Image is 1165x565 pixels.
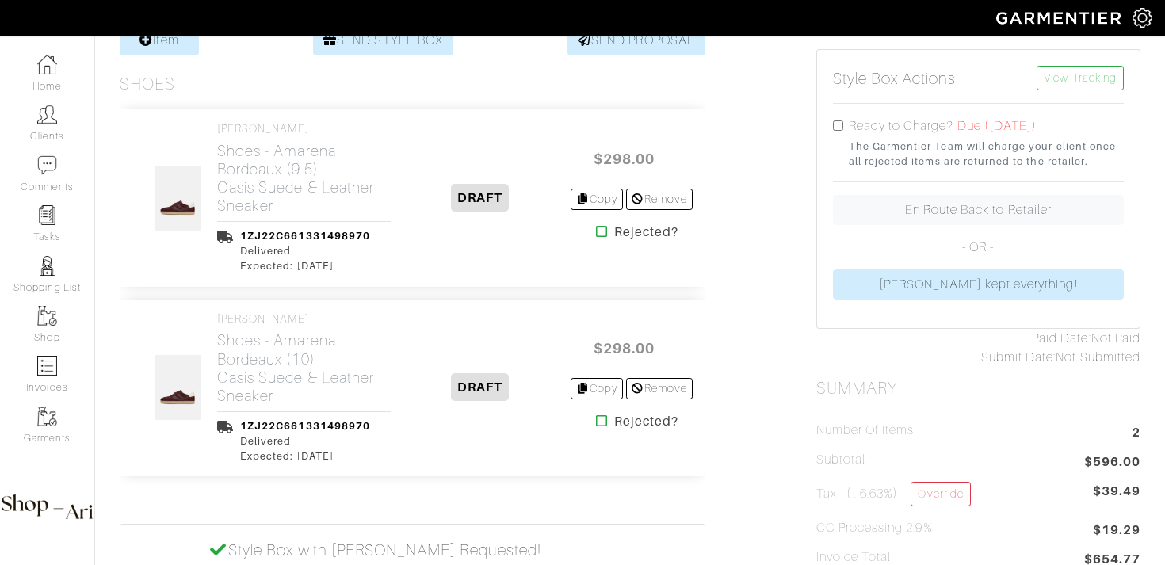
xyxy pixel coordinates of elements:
[816,379,1140,399] h2: Summary
[37,155,57,175] img: comment-icon-a0a6a9ef722e966f86d9cbdc48e553b5cf19dbc54f86b18d962a5391bc8f6eb6.png
[240,449,370,464] div: Expected: [DATE]
[1032,331,1091,345] span: Paid Date:
[451,373,509,401] span: DRAFT
[1093,482,1140,501] span: $39.49
[626,378,692,399] a: Remove
[567,25,705,55] a: SEND PROPOSAL
[1084,452,1140,474] span: $596.00
[240,433,370,449] div: Delivered
[217,122,391,215] a: [PERSON_NAME] Shoes - Amarena Bordeaux (9.5)Oasis Suede & Leather Sneaker
[240,258,370,273] div: Expected: [DATE]
[957,119,1037,133] span: Due ([DATE])
[154,165,202,231] img: yqucHzDEbL2YryhiUXWzedi4
[1132,423,1140,445] span: 2
[451,184,509,212] span: DRAFT
[816,452,865,468] h5: Subtotal
[217,331,391,404] h2: Shoes - Amarena Bordeaux (10) Oasis Suede & Leather Sneaker
[816,521,933,536] h5: CC Processing 2.9%
[217,312,391,326] h4: [PERSON_NAME]
[1037,66,1124,90] a: View Tracking
[816,482,971,506] h5: Tax ( : 6.63%)
[816,550,892,565] h5: Invoice Total
[217,312,391,405] a: [PERSON_NAME] Shoes - Amarena Bordeaux (10)Oasis Suede & Leather Sneaker
[911,482,970,506] a: Override
[37,306,57,326] img: garments-icon-b7da505a4dc4fd61783c78ac3ca0ef83fa9d6f193b1c9dc38574b1d14d53ca28.png
[37,356,57,376] img: orders-icon-0abe47150d42831381b5fb84f609e132dff9fe21cb692f30cb5eec754e2cba89.png
[37,105,57,124] img: clients-icon-6bae9207a08558b7cb47a8932f037763ab4055f8c8b6bfacd5dc20c3e0201464.png
[988,4,1133,32] img: garmentier-logo-header-white-b43fb05a5012e4ada735d5af1a66efaba907eab6374d6393d1fbf88cb4ef424d.png
[577,331,672,365] span: $298.00
[120,25,199,55] a: Item
[240,230,370,242] a: 1ZJ22C661331498970
[614,223,678,242] strong: Rejected?
[833,195,1124,225] a: En Route Back to Retailer
[614,412,678,431] strong: Rejected?
[626,189,692,210] a: Remove
[1093,521,1140,542] span: $19.29
[149,540,601,559] h5: Style Box with [PERSON_NAME] Requested!
[816,423,915,438] h5: Number of Items
[240,243,370,258] div: Delivered
[571,189,624,210] a: Copy
[313,25,453,55] a: SEND STYLE BOX
[37,55,57,74] img: dashboard-icon-dbcd8f5a0b271acd01030246c82b418ddd0df26cd7fceb0bd07c9910d44c42f6.png
[833,238,1124,257] p: - OR -
[833,69,957,88] h5: Style Box Actions
[217,142,391,215] h2: Shoes - Amarena Bordeaux (9.5) Oasis Suede & Leather Sneaker
[577,142,672,176] span: $298.00
[816,329,1140,367] div: Not Paid Not Submitted
[571,378,624,399] a: Copy
[37,256,57,276] img: stylists-icon-eb353228a002819b7ec25b43dbf5f0378dd9e0616d9560372ff212230b889e62.png
[1133,8,1152,28] img: gear-icon-white-bd11855cb880d31180b6d7d6211b90ccbf57a29d726f0c71d8c61bd08dd39cc2.png
[154,354,202,421] img: S9zhmCT3mVvAmuSx7Z67PVqz
[981,350,1056,365] span: Submit Date:
[849,116,954,136] label: Ready to Charge?
[833,269,1124,300] a: [PERSON_NAME] kept everything!
[849,139,1124,169] small: The Garmentier Team will charge your client once all rejected items are returned to the retailer.
[37,407,57,426] img: garments-icon-b7da505a4dc4fd61783c78ac3ca0ef83fa9d6f193b1c9dc38574b1d14d53ca28.png
[120,74,175,94] h3: Shoes
[240,420,370,432] a: 1ZJ22C661331498970
[217,122,391,136] h4: [PERSON_NAME]
[37,205,57,225] img: reminder-icon-8004d30b9f0a5d33ae49ab947aed9ed385cf756f9e5892f1edd6e32f2345188e.png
